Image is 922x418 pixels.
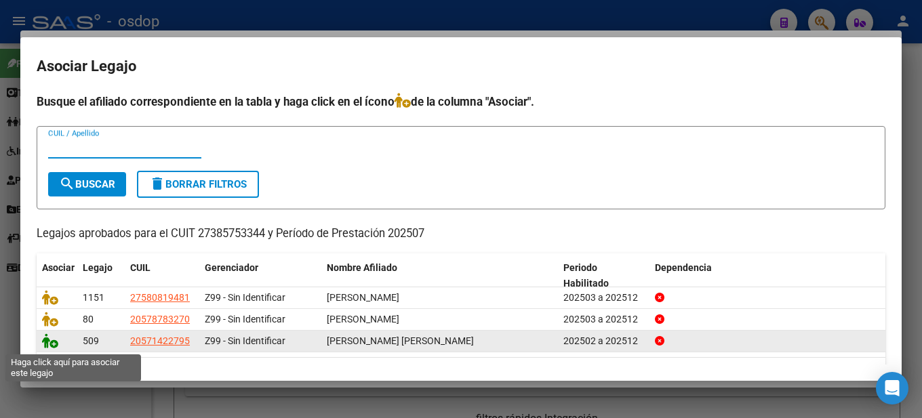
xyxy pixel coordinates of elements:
datatable-header-cell: Asociar [37,253,77,298]
span: 509 [83,335,99,346]
span: Nombre Afiliado [327,262,397,273]
span: Legajo [83,262,113,273]
span: CUIL [130,262,151,273]
span: PEREIRA GOMEZ BENJAMIN HECTOR ANDRES [327,335,474,346]
div: Open Intercom Messenger [876,372,908,404]
span: Z99 - Sin Identificar [205,292,285,303]
span: 20578783270 [130,314,190,325]
span: Z99 - Sin Identificar [205,314,285,325]
span: Dependencia [655,262,712,273]
span: Borrar Filtros [149,178,247,190]
span: 27580819481 [130,292,190,303]
button: Buscar [48,172,126,196]
h4: Busque el afiliado correspondiente en la tabla y haga click en el ícono de la columna "Asociar". [37,93,885,110]
datatable-header-cell: Dependencia [649,253,886,298]
span: Buscar [59,178,115,190]
span: 80 [83,314,94,325]
span: 1151 [83,292,104,303]
datatable-header-cell: Gerenciador [199,253,321,298]
div: 3 registros [37,358,885,392]
div: 202503 a 202512 [563,290,644,306]
datatable-header-cell: Legajo [77,253,125,298]
datatable-header-cell: Periodo Habilitado [558,253,649,298]
span: LOPEZ ALMA ARELY [327,292,399,303]
button: Borrar Filtros [137,171,259,198]
span: VERON CLAPIER GINO [327,314,399,325]
span: Z99 - Sin Identificar [205,335,285,346]
h2: Asociar Legajo [37,54,885,79]
p: Legajos aprobados para el CUIT 27385753344 y Período de Prestación 202507 [37,226,885,243]
span: Periodo Habilitado [563,262,609,289]
div: 202503 a 202512 [563,312,644,327]
datatable-header-cell: CUIL [125,253,199,298]
span: Asociar [42,262,75,273]
mat-icon: search [59,175,75,192]
div: 202502 a 202512 [563,333,644,349]
datatable-header-cell: Nombre Afiliado [321,253,558,298]
span: 20571422795 [130,335,190,346]
span: Gerenciador [205,262,258,273]
mat-icon: delete [149,175,165,192]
